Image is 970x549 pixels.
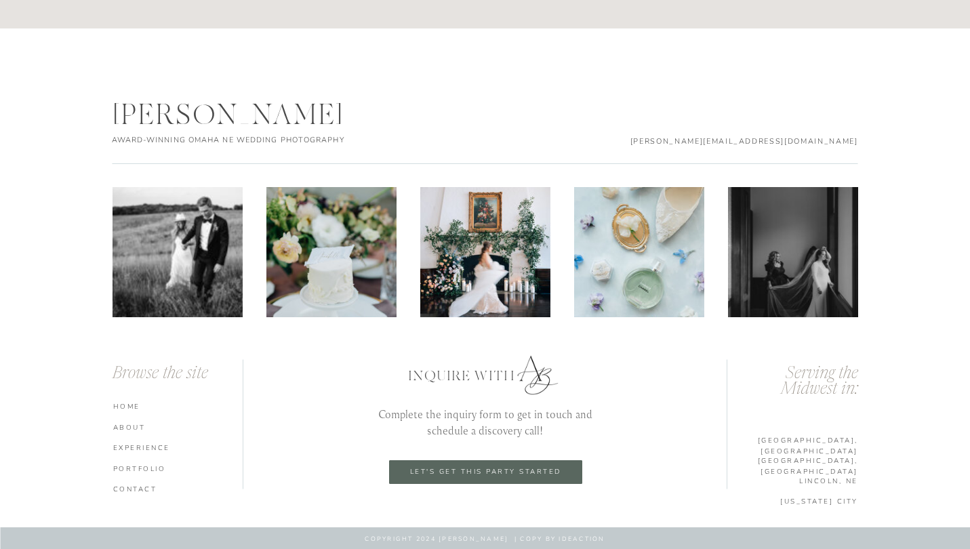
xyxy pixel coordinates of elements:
[113,99,371,129] div: [PERSON_NAME]
[574,187,704,317] img: Anna Brace Photography - Kansas City Wedding Photographer-132
[363,406,607,438] p: Complete the inquiry form to get in touch and schedule a discovery call!
[266,187,397,317] img: The Kentucky Castle Editorial-2
[113,464,247,473] a: portfolio
[113,443,247,452] a: experience
[781,365,858,398] i: Serving the Midwest in:
[113,422,247,432] a: ABOUT
[112,136,371,146] h2: AWARD-WINNING omaha ne wedding photography
[408,367,573,382] p: Inquire with
[113,187,243,317] img: Corbin + Sarah - Farewell Party-96
[622,136,858,146] p: [PERSON_NAME][EMAIL_ADDRESS][DOMAIN_NAME]
[113,401,247,411] a: HOME
[725,496,858,506] a: [US_STATE] cITY
[400,468,571,476] a: let's get this party started
[725,455,858,465] a: [GEOGRAPHIC_DATA], [GEOGRAPHIC_DATA]
[113,365,208,382] i: Browse the site
[420,187,550,317] img: Oakwood-2
[728,187,858,317] img: The World Food Prize Hall Wedding Photos-7
[243,535,727,544] p: COPYRIGHT 2024 [PERSON_NAME] | copy by ideaction
[725,476,858,485] a: lINCOLN, ne
[725,435,858,445] a: [GEOGRAPHIC_DATA], [GEOGRAPHIC_DATA]
[113,484,247,493] a: CONTACT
